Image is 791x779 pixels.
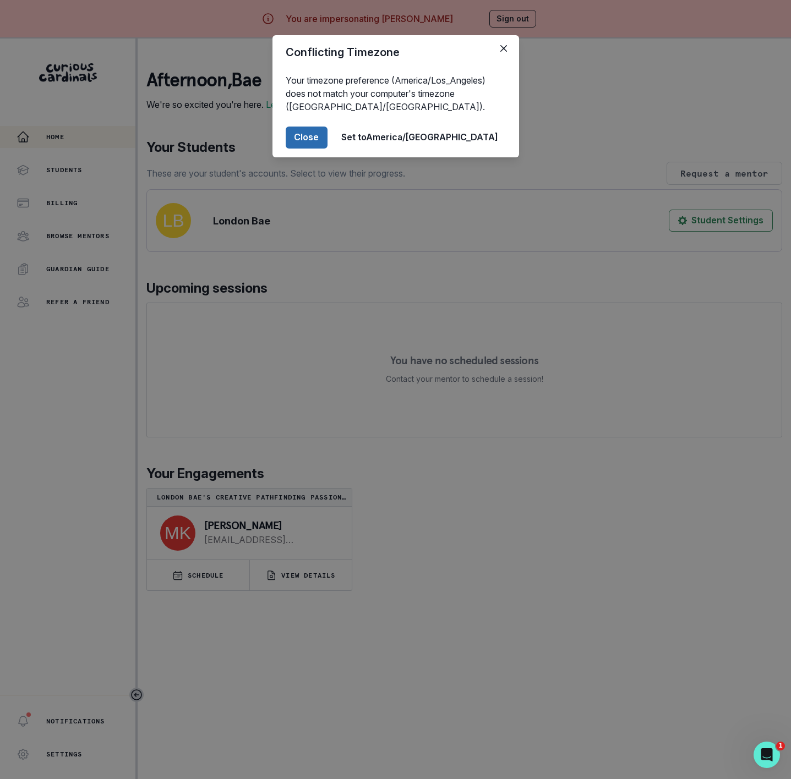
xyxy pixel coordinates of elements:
button: Close [286,127,328,149]
header: Conflicting Timezone [272,35,519,69]
div: Your timezone preference (America/Los_Angeles) does not match your computer's timezone ([GEOGRAPH... [272,69,519,118]
button: Set toAmerica/[GEOGRAPHIC_DATA] [334,127,506,149]
span: 1 [776,742,785,750]
iframe: Intercom live chat [754,742,780,768]
button: Close [495,40,512,57]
